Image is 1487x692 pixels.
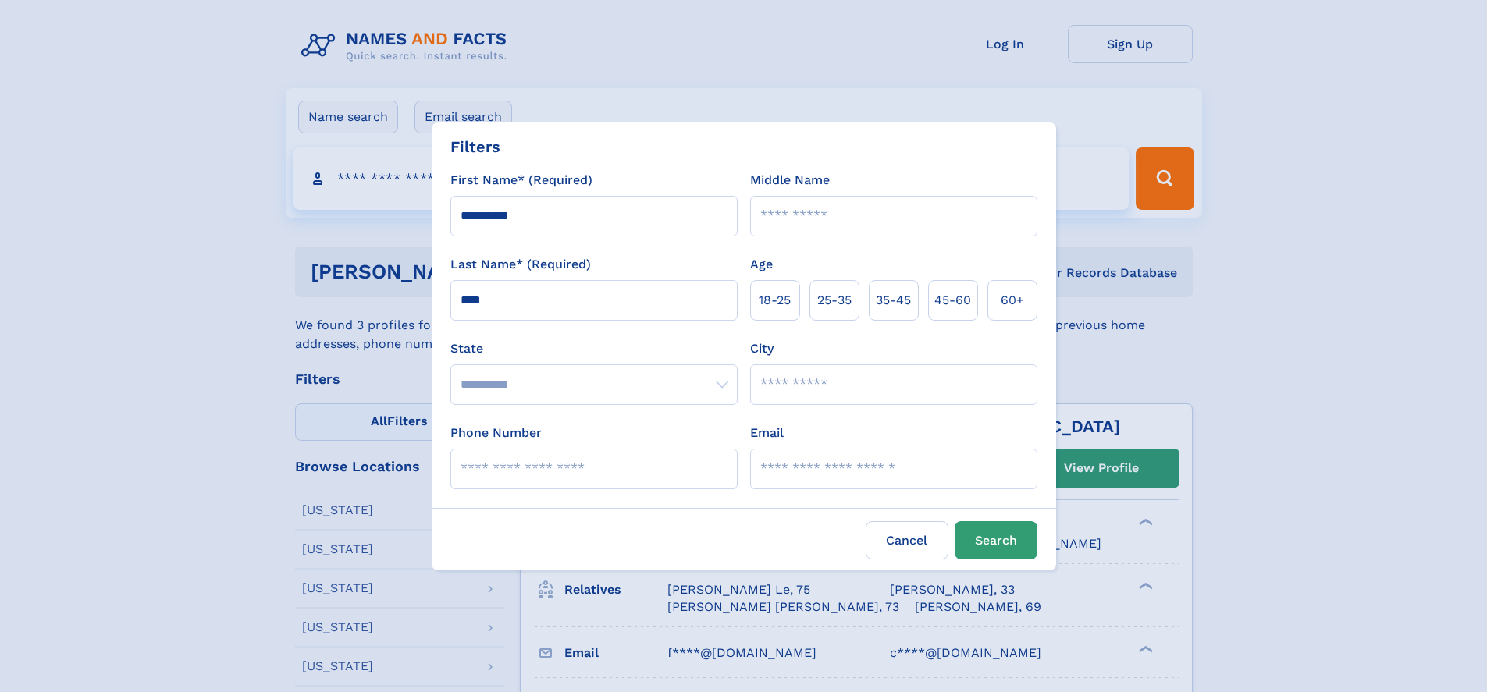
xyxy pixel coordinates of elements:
label: Phone Number [450,424,542,442]
label: Middle Name [750,171,830,190]
span: 60+ [1001,291,1024,310]
label: Cancel [866,521,948,559]
span: 45‑60 [934,291,971,310]
label: Last Name* (Required) [450,255,591,274]
span: 25‑35 [817,291,852,310]
label: First Name* (Required) [450,171,592,190]
span: 35‑45 [876,291,911,310]
button: Search [955,521,1037,559]
span: 18‑25 [759,291,791,310]
label: City [750,339,774,358]
label: Age [750,255,773,274]
div: Filters [450,135,500,158]
label: State [450,339,738,358]
label: Email [750,424,784,442]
